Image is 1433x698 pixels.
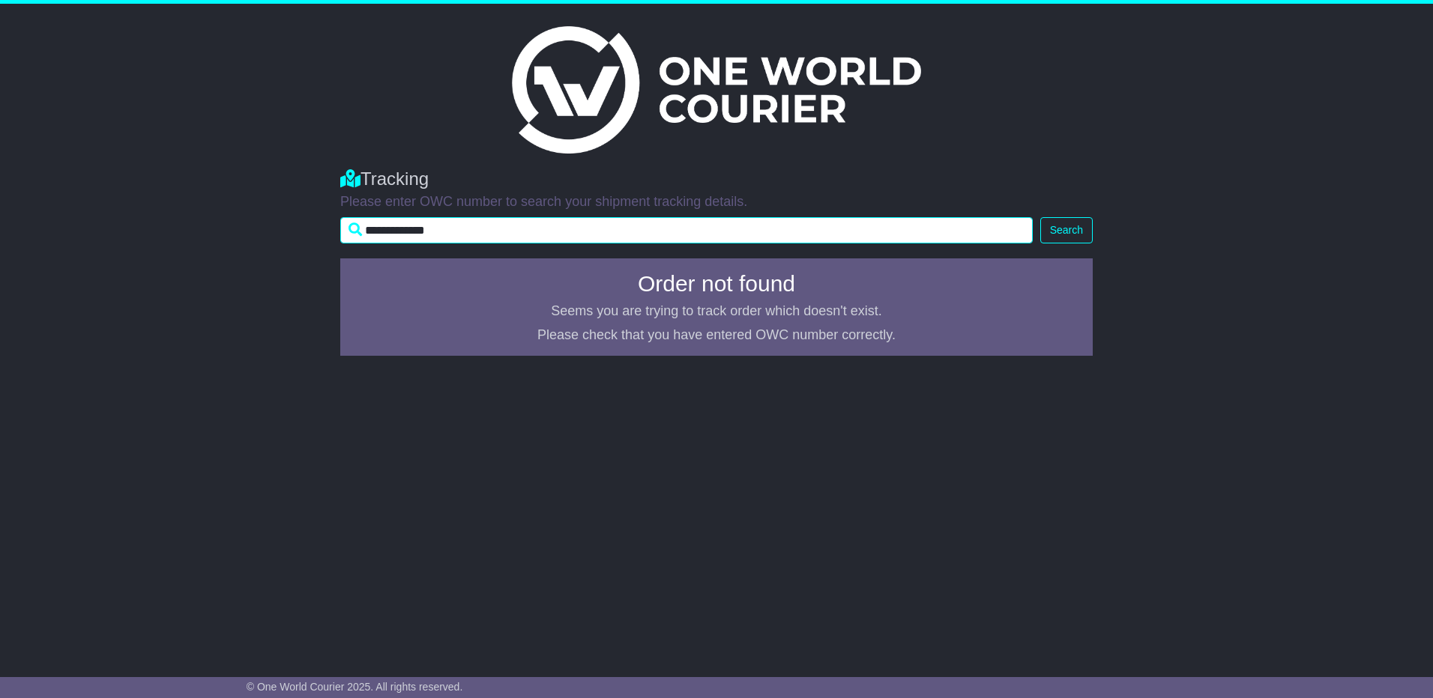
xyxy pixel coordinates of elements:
[247,681,463,693] span: © One World Courier 2025. All rights reserved.
[1040,217,1093,243] button: Search
[349,271,1084,296] h4: Order not found
[340,194,1093,210] p: Please enter OWC number to search your shipment tracking details.
[512,26,921,154] img: Light
[349,303,1084,320] p: Seems you are trying to track order which doesn't exist.
[340,169,1093,190] div: Tracking
[349,327,1084,344] p: Please check that you have entered OWC number correctly.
